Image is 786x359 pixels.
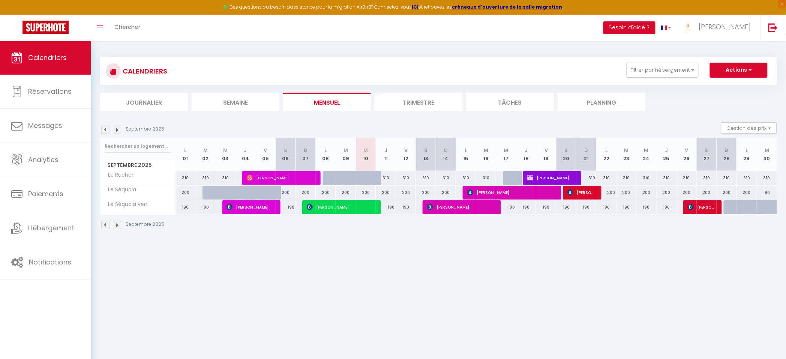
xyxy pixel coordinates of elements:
[28,155,58,164] span: Analytics
[416,138,436,171] th: 13
[316,186,336,200] div: 200
[126,126,164,133] p: Septembre 2025
[215,138,235,171] th: 03
[416,186,436,200] div: 200
[576,171,596,185] div: 310
[100,93,188,111] li: Journalier
[624,147,629,154] abbr: M
[544,147,548,154] abbr: V
[504,147,508,154] abbr: M
[636,171,656,185] div: 310
[476,171,496,185] div: 310
[466,93,554,111] li: Tâches
[676,171,696,185] div: 310
[424,147,427,154] abbr: S
[697,138,717,171] th: 27
[596,186,616,200] div: 200
[175,200,195,214] div: 190
[627,63,699,78] button: Filtrer par hébergement
[697,171,717,185] div: 310
[565,147,568,154] abbr: S
[717,171,736,185] div: 310
[556,138,576,171] th: 20
[721,122,777,134] button: Gestion des prix
[710,63,768,78] button: Actions
[28,87,72,96] span: Réservations
[757,171,777,185] div: 310
[363,147,368,154] abbr: M
[556,200,576,214] div: 190
[376,200,396,214] div: 190
[476,138,496,171] th: 16
[665,147,668,154] abbr: J
[22,21,69,34] img: Super Booking
[304,147,307,154] abbr: D
[616,171,636,185] div: 310
[375,93,462,111] li: Trimestre
[576,200,596,214] div: 190
[404,147,408,154] abbr: V
[264,147,267,154] abbr: V
[284,147,287,154] abbr: S
[697,186,717,200] div: 200
[276,138,295,171] th: 06
[536,138,556,171] th: 19
[175,186,195,200] div: 200
[376,186,396,200] div: 200
[616,200,636,214] div: 190
[717,186,736,200] div: 200
[745,147,748,154] abbr: L
[102,171,136,179] span: Le Rucher
[757,186,777,200] div: 190
[28,53,67,62] span: Calendriers
[596,138,616,171] th: 22
[356,186,376,200] div: 200
[657,138,676,171] th: 25
[737,186,757,200] div: 200
[456,171,476,185] div: 310
[496,138,516,171] th: 17
[175,138,195,171] th: 01
[636,138,656,171] th: 24
[616,138,636,171] th: 23
[195,171,215,185] div: 310
[737,171,757,185] div: 310
[28,223,74,233] span: Hébergement
[765,147,769,154] abbr: M
[283,93,371,111] li: Mensuel
[436,138,456,171] th: 14
[244,147,247,154] abbr: J
[525,147,528,154] abbr: J
[436,171,456,185] div: 310
[175,171,195,185] div: 310
[343,147,348,154] abbr: M
[28,121,62,130] span: Messages
[682,21,694,33] img: ...
[396,186,416,200] div: 200
[114,23,140,31] span: Chercher
[226,200,273,214] span: [PERSON_NAME]
[605,147,607,154] abbr: L
[725,147,729,154] abbr: D
[616,186,636,200] div: 200
[527,171,574,185] span: [PERSON_NAME]
[109,15,146,41] a: Chercher
[717,138,736,171] th: 28
[585,147,588,154] abbr: D
[427,200,493,214] span: [PERSON_NAME]
[396,138,416,171] th: 12
[28,189,63,198] span: Paiements
[657,200,676,214] div: 190
[416,171,436,185] div: 310
[376,171,396,185] div: 310
[677,15,760,41] a: ... [PERSON_NAME]
[255,138,275,171] th: 05
[657,171,676,185] div: 310
[596,171,616,185] div: 310
[276,200,295,214] div: 190
[396,171,416,185] div: 310
[100,160,175,171] span: Septembre 2025
[676,138,696,171] th: 26
[384,147,387,154] abbr: J
[126,221,164,228] p: Septembre 2025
